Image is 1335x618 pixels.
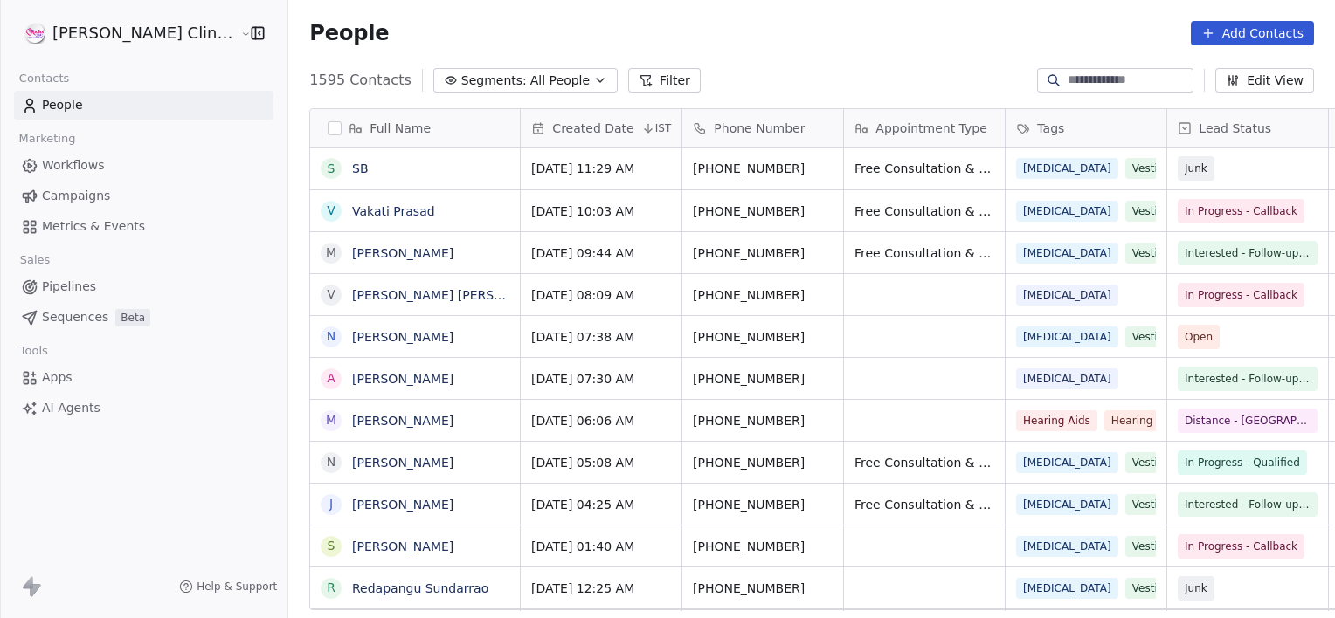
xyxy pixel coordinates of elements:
[42,217,145,236] span: Metrics & Events
[1215,68,1314,93] button: Edit View
[310,148,521,611] div: grid
[1185,286,1297,304] span: In Progress - Callback
[693,328,833,346] span: [PHONE_NUMBER]
[14,91,273,120] a: People
[1016,578,1118,599] span: [MEDICAL_DATA]
[693,580,833,597] span: [PHONE_NUMBER]
[531,538,671,555] span: [DATE] 01:40 AM
[352,414,453,428] a: [PERSON_NAME]
[1167,109,1328,147] div: Lead Status
[352,498,453,512] a: [PERSON_NAME]
[197,580,277,594] span: Help & Support
[14,272,273,301] a: Pipelines
[531,454,671,471] span: [DATE] 05:08 AM
[1016,158,1118,179] span: [MEDICAL_DATA]
[328,160,335,178] div: S
[693,412,833,429] span: [PHONE_NUMBER]
[628,68,701,93] button: Filter
[12,247,58,273] span: Sales
[14,212,273,241] a: Metrics & Events
[693,244,833,262] span: [PHONE_NUMBER]
[1016,201,1118,222] span: [MEDICAL_DATA]
[693,370,833,388] span: [PHONE_NUMBER]
[329,495,333,513] div: J
[531,286,671,304] span: [DATE] 08:09 AM
[42,278,96,296] span: Pipelines
[693,454,833,471] span: [PHONE_NUMBER]
[531,412,671,429] span: [DATE] 06:06 AM
[531,328,671,346] span: [DATE] 07:38 AM
[531,370,671,388] span: [DATE] 07:30 AM
[854,160,994,177] span: Free Consultation & Free Screening
[682,109,843,147] div: Phone Number
[352,204,435,218] a: Vakati Prasad
[531,244,671,262] span: [DATE] 09:44 AM
[352,581,488,595] a: Redapangu Sundarrao
[693,538,833,555] span: [PHONE_NUMBER]
[352,330,453,344] a: [PERSON_NAME]
[326,411,336,429] div: M
[693,496,833,513] span: [PHONE_NUMBER]
[531,160,671,177] span: [DATE] 11:29 AM
[310,109,520,147] div: Full Name
[531,496,671,513] span: [DATE] 04:25 AM
[1185,496,1311,513] span: Interested - Follow-up for Apt
[552,120,633,137] span: Created Date
[12,338,55,364] span: Tools
[693,286,833,304] span: [PHONE_NUMBER]
[328,285,336,304] div: V
[1125,158,1172,179] span: Vestib
[1125,243,1172,264] span: Vestib
[1125,201,1172,222] span: Vestib
[14,363,273,392] a: Apps
[14,151,273,180] a: Workflows
[1185,370,1311,388] span: Interested - Follow-up for Apt
[21,18,228,48] button: [PERSON_NAME] Clinic External
[521,109,681,147] div: Created DateIST
[327,453,335,471] div: n
[42,156,105,175] span: Workflows
[854,454,994,471] span: Free Consultation & Free Screening
[11,126,83,152] span: Marketing
[14,303,273,332] a: SequencesBeta
[326,244,336,262] div: M
[530,72,590,90] span: All People
[1125,494,1172,515] span: Vestib
[42,96,83,114] span: People
[531,580,671,597] span: [DATE] 12:25 AM
[352,246,453,260] a: [PERSON_NAME]
[1016,326,1118,347] span: [MEDICAL_DATA]
[179,580,277,594] a: Help & Support
[352,539,453,553] a: [PERSON_NAME]
[327,327,335,346] div: N
[1185,412,1311,429] span: Distance - [GEOGRAPHIC_DATA]
[1185,244,1311,262] span: Interested - Follow-up for Apt
[1016,243,1118,264] span: [MEDICAL_DATA]
[352,372,453,386] a: [PERSON_NAME]
[24,23,45,44] img: RASYA-Clinic%20Circle%20icon%20Transparent.png
[115,309,150,326] span: Beta
[370,120,431,137] span: Full Name
[42,399,100,417] span: AI Agents
[42,187,110,205] span: Campaigns
[655,121,672,135] span: IST
[328,369,336,388] div: A
[1199,120,1271,137] span: Lead Status
[309,70,411,91] span: 1595 Contacts
[328,202,336,220] div: V
[1125,326,1172,347] span: Vestib
[327,579,335,597] div: R
[714,120,805,137] span: Phone Number
[693,203,833,220] span: [PHONE_NUMBER]
[854,244,994,262] span: Free Consultation & Free Screening
[461,72,527,90] span: Segments:
[1016,410,1097,431] span: Hearing Aids
[854,496,994,513] span: Free Consultation & Free Screening
[1191,21,1314,45] button: Add Contacts
[1185,580,1207,597] span: Junk
[1016,536,1118,557] span: [MEDICAL_DATA]
[1016,452,1118,473] span: [MEDICAL_DATA]
[1016,368,1118,389] span: [MEDICAL_DATA]
[42,308,108,326] span: Sequences
[1185,538,1297,555] span: In Progress - Callback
